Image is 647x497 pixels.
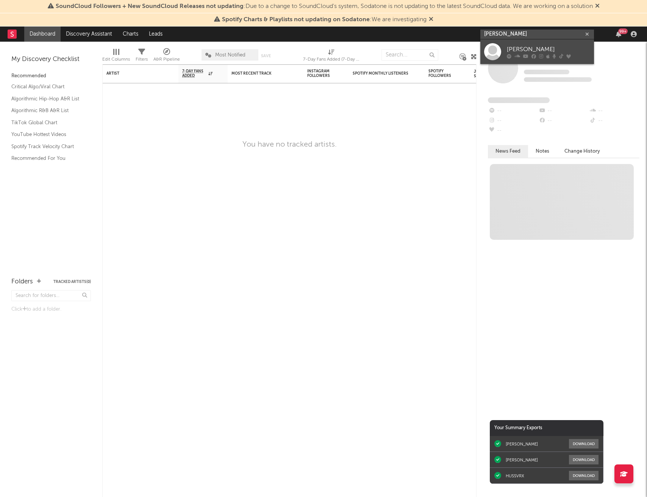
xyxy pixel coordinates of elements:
div: Artist [106,71,163,76]
div: -- [589,116,639,126]
a: Discovery Assistant [61,27,117,42]
button: Save [261,54,271,58]
div: Click to add a folder. [11,305,91,314]
div: Recommended [11,72,91,81]
div: -- [488,106,538,116]
span: 0 fans last week [524,77,592,82]
a: Critical Algo/Viral Chart [11,83,83,91]
button: Download [569,455,599,464]
div: Spotify Followers [428,69,455,78]
div: Folders [11,277,33,286]
div: Edit Columns [102,55,130,64]
div: Instagram Followers [307,69,334,78]
a: TikTok Global Chart [11,119,83,127]
a: Recommended For You [11,154,83,163]
div: Most Recent Track [231,71,288,76]
div: [PERSON_NAME] [506,457,538,463]
button: Download [569,471,599,480]
div: -- [538,116,589,126]
button: Download [569,439,599,449]
input: Search... [381,49,438,61]
div: Filters [136,45,148,67]
a: YouTube Hottest Videos [11,130,83,139]
a: Algorithmic R&B A&R List [11,106,83,115]
a: Algorithmic Hip-Hop A&R List [11,95,83,103]
div: Edit Columns [102,45,130,67]
div: Spotify Monthly Listeners [353,71,409,76]
div: HUSSVRX [506,473,524,478]
a: [PERSON_NAME] [480,39,594,64]
span: : We are investigating [222,17,427,23]
div: 7-Day Fans Added (7-Day Fans Added) [303,45,360,67]
span: : Due to a change to SoundCloud's system, Sodatone is not updating to the latest SoundCloud data.... [56,3,593,9]
div: Jump Score [474,69,493,78]
div: -- [538,106,589,116]
div: [PERSON_NAME] [507,45,590,54]
div: -- [589,106,639,116]
button: Tracked Artists(0) [53,280,91,284]
span: Dismiss [429,17,433,23]
button: 99+ [616,31,621,37]
div: Filters [136,55,148,64]
a: Leads [144,27,168,42]
div: 7-Day Fans Added (7-Day Fans Added) [303,55,360,64]
span: Tracking Since: [DATE] [524,70,569,74]
button: Change History [557,145,608,158]
div: [PERSON_NAME] [506,441,538,447]
a: Spotify Track Velocity Chart [11,142,83,151]
button: News Feed [488,145,528,158]
input: Search for artists [480,30,594,39]
span: SoundCloud Followers + New SoundCloud Releases not updating [56,3,244,9]
span: Spotify Charts & Playlists not updating on Sodatone [222,17,370,23]
div: -- [488,126,538,136]
div: My Discovery Checklist [11,55,91,64]
span: 7-Day Fans Added [182,69,206,78]
span: Most Notified [215,53,245,58]
button: Notes [528,145,557,158]
div: A&R Pipeline [153,45,180,67]
input: Search for folders... [11,290,91,301]
a: Dashboard [24,27,61,42]
div: Your Summary Exports [490,420,603,436]
div: -- [488,116,538,126]
div: A&R Pipeline [153,55,180,64]
div: 99 + [618,28,628,34]
a: Charts [117,27,144,42]
div: You have no tracked artists. [242,140,337,149]
span: Dismiss [595,3,600,9]
span: Fans Added by Platform [488,97,550,103]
